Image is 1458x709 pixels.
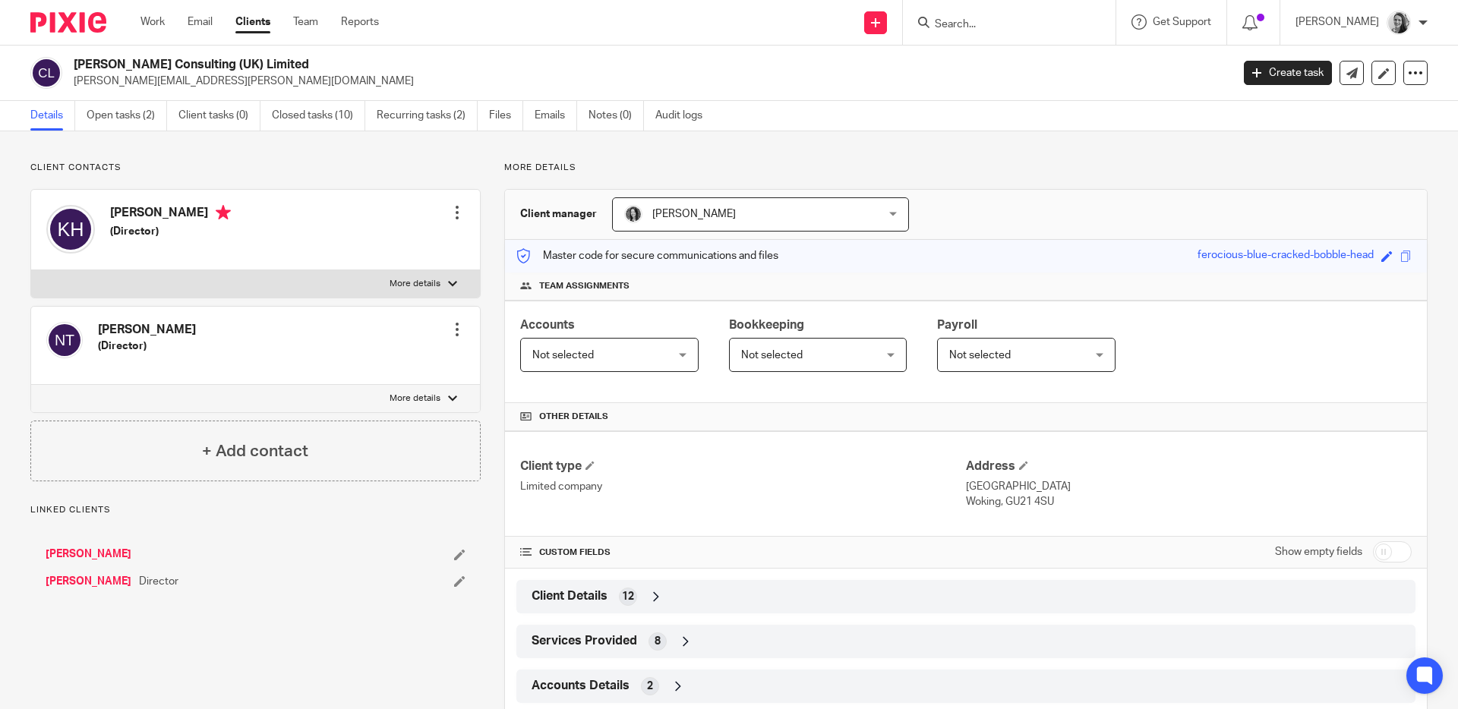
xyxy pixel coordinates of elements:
p: [PERSON_NAME] [1295,14,1379,30]
a: Clients [235,14,270,30]
a: Closed tasks (10) [272,101,365,131]
a: Reports [341,14,379,30]
img: svg%3E [30,57,62,89]
span: Other details [539,411,608,423]
span: [PERSON_NAME] [652,209,736,219]
img: svg%3E [46,205,95,254]
a: Recurring tasks (2) [377,101,478,131]
span: Client Details [532,588,607,604]
i: Primary [216,205,231,220]
span: Payroll [937,319,977,331]
a: Audit logs [655,101,714,131]
label: Show empty fields [1275,544,1362,559]
p: More details [390,392,440,405]
span: Team assignments [539,280,630,292]
img: brodie%203%20small.jpg [624,205,642,223]
span: Accounts [520,319,575,331]
span: 2 [647,679,653,694]
a: [PERSON_NAME] [46,574,131,589]
a: Work [140,14,165,30]
p: Master code for secure communications and files [516,248,778,263]
span: Get Support [1153,17,1211,27]
span: 8 [655,634,661,649]
a: Emails [535,101,577,131]
img: IMG-0056.JPG [1387,11,1411,35]
h4: Address [966,458,1412,474]
a: Create task [1244,61,1332,85]
div: ferocious-blue-cracked-bobble-head [1198,247,1374,265]
p: Woking, GU21 4SU [966,494,1412,509]
p: [PERSON_NAME][EMAIL_ADDRESS][PERSON_NAME][DOMAIN_NAME] [74,74,1221,89]
a: Client tasks (0) [178,101,260,131]
span: Accounts Details [532,678,630,694]
a: Details [30,101,75,131]
h2: [PERSON_NAME] Consulting (UK) Limited [74,57,992,73]
span: 12 [622,589,634,604]
h5: (Director) [98,339,196,354]
span: Services Provided [532,633,637,649]
span: Not selected [532,350,594,361]
span: Director [139,574,178,589]
a: Team [293,14,318,30]
h4: Client type [520,458,966,474]
img: Pixie [30,12,106,33]
p: Client contacts [30,162,481,174]
a: Notes (0) [589,101,644,131]
h4: [PERSON_NAME] [98,322,196,338]
p: More details [504,162,1428,174]
input: Search [933,18,1070,32]
h4: CUSTOM FIELDS [520,547,966,559]
span: Bookkeeping [729,319,804,331]
span: Not selected [741,350,803,361]
img: svg%3E [46,322,83,358]
a: Email [188,14,213,30]
p: [GEOGRAPHIC_DATA] [966,479,1412,494]
h4: + Add contact [202,440,308,463]
a: Open tasks (2) [87,101,167,131]
p: Limited company [520,479,966,494]
a: [PERSON_NAME] [46,547,131,562]
h5: (Director) [110,224,231,239]
h4: [PERSON_NAME] [110,205,231,224]
span: Not selected [949,350,1011,361]
p: More details [390,278,440,290]
h3: Client manager [520,206,597,222]
p: Linked clients [30,504,481,516]
a: Files [489,101,523,131]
